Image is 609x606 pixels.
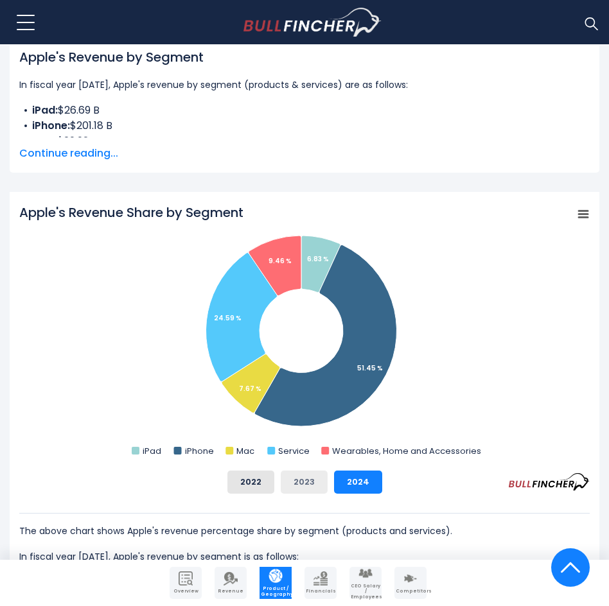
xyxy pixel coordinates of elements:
[394,567,427,599] a: Company Competitors
[19,103,590,118] li: $26.69 B
[281,471,328,494] button: 2023
[19,203,243,221] tspan: Apple's Revenue Share by Segment
[19,134,590,149] li: $29.98 B
[307,254,329,264] tspan: 6.83 %
[304,567,337,599] a: Company Financials
[170,567,202,599] a: Company Overview
[357,363,383,373] tspan: 51.45 %
[19,549,590,564] p: In fiscal year [DATE], Apple's revenue by segment is as follows:
[19,118,590,134] li: $201.18 B
[19,203,590,460] svg: Apple's Revenue Share by Segment
[334,471,382,494] button: 2024
[19,523,590,539] p: The above chart shows Apple's revenue percentage share by segment (products and services).
[243,8,382,37] a: Go to homepage
[171,589,200,594] span: Overview
[396,589,425,594] span: Competitors
[185,445,214,457] text: iPhone
[278,445,310,457] text: Service
[215,567,247,599] a: Company Revenue
[32,118,70,133] b: iPhone:
[214,313,242,323] tspan: 24.59 %
[269,256,292,266] tspan: 9.46 %
[332,445,481,457] text: Wearables, Home and Accessories
[349,567,382,599] a: Company Employees
[261,586,290,597] span: Product / Geography
[32,103,58,117] b: iPad:
[216,589,245,594] span: Revenue
[239,384,261,394] tspan: 7.67 %
[351,584,380,600] span: CEO Salary / Employees
[19,146,590,161] span: Continue reading...
[260,567,292,599] a: Company Product/Geography
[19,48,590,67] h1: Apple's Revenue by Segment
[19,77,590,92] p: In fiscal year [DATE], Apple's revenue by segment (products & services) are as follows:
[32,134,57,148] b: Mac:
[143,445,161,457] text: iPad
[227,471,274,494] button: 2022
[243,8,382,37] img: bullfincher logo
[306,589,335,594] span: Financials
[236,445,254,457] text: Mac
